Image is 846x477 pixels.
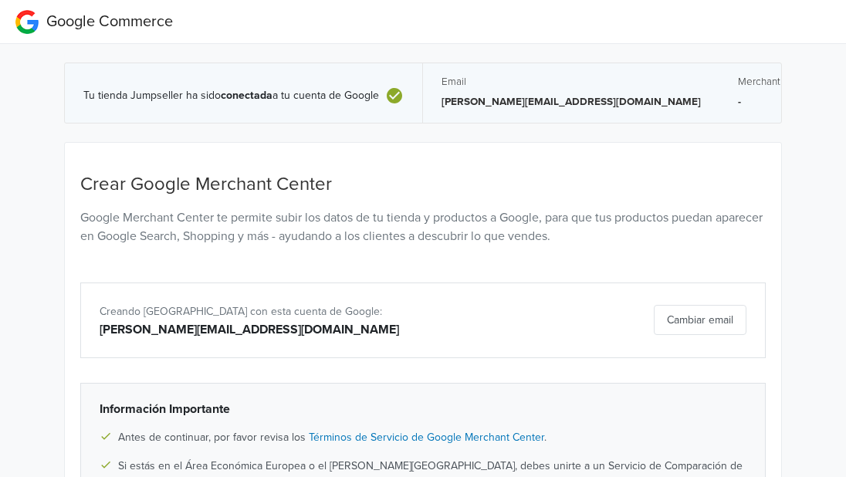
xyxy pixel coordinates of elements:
[118,429,547,445] span: Antes de continuar, por favor revisa los .
[100,320,523,339] div: [PERSON_NAME][EMAIL_ADDRESS][DOMAIN_NAME]
[80,208,766,245] p: Google Merchant Center te permite subir los datos de tu tienda y productos a Google, para que tus...
[83,90,379,103] span: Tu tienda Jumpseller ha sido a tu cuenta de Google
[442,94,701,110] p: [PERSON_NAME][EMAIL_ADDRESS][DOMAIN_NAME]
[46,12,173,31] span: Google Commerce
[442,76,701,88] h5: Email
[221,89,272,102] b: conectada
[100,402,746,417] h6: Información Importante
[100,305,382,318] span: Creando [GEOGRAPHIC_DATA] con esta cuenta de Google:
[80,174,766,196] h4: Crear Google Merchant Center
[738,76,793,88] h5: Merchant ID
[309,431,544,444] a: Términos de Servicio de Google Merchant Center
[738,94,793,110] p: -
[654,305,746,335] button: Cambiar email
